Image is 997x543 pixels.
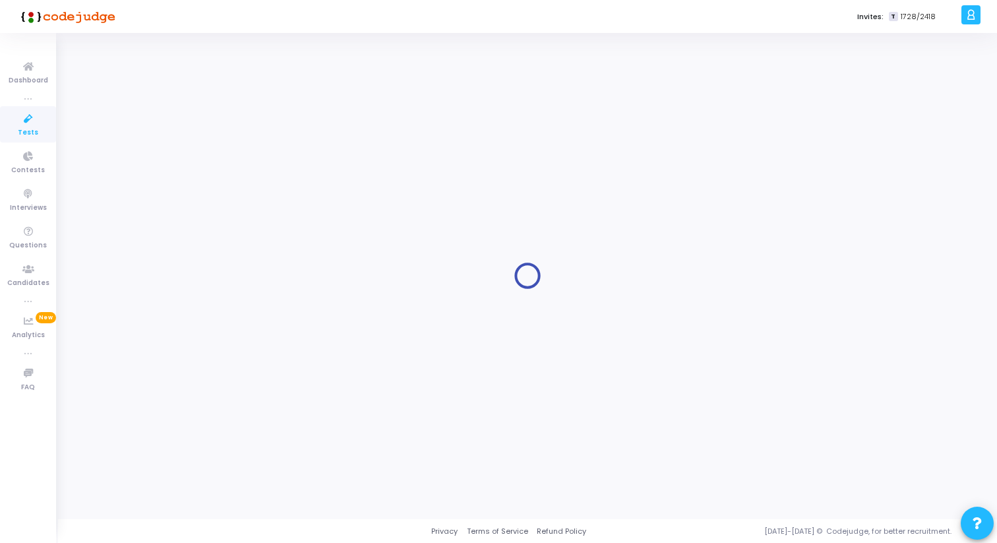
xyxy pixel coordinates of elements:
span: Interviews [10,203,47,214]
a: Privacy [431,526,458,537]
span: Tests [18,127,38,139]
a: Refund Policy [537,526,586,537]
div: [DATE]-[DATE] © Codejudge, for better recruitment. [586,526,981,537]
span: New [36,312,56,323]
span: FAQ [21,382,35,393]
span: Candidates [7,278,49,289]
span: T [889,12,897,22]
span: Questions [9,240,47,251]
span: Contests [11,165,45,176]
span: Analytics [12,330,45,341]
a: Terms of Service [467,526,528,537]
span: Dashboard [9,75,48,86]
label: Invites: [857,11,884,22]
img: logo [16,3,115,30]
span: 1728/2418 [901,11,936,22]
